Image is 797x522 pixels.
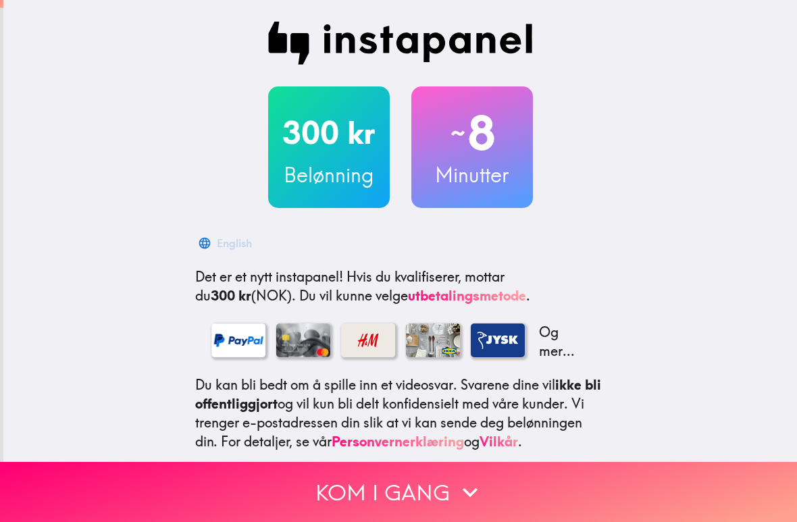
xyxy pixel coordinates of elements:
[195,268,343,285] span: Det er et nytt instapanel!
[195,375,606,451] p: Du kan bli bedt om å spille inn et videosvar. Svarene dine vil og vil kun bli delt konfidensielt ...
[411,161,533,189] h3: Minutter
[195,267,606,305] p: Hvis du kvalifiserer, mottar du (NOK) . Du vil kunne velge .
[268,161,390,189] h3: Belønning
[268,105,390,161] h2: 300 kr
[408,287,526,304] a: utbetalingsmetode
[480,433,518,450] a: Vilkår
[211,287,251,304] b: 300 kr
[536,323,590,361] p: Og mer...
[332,433,464,450] a: Personvernerklæring
[411,105,533,161] h2: 8
[195,230,257,257] button: English
[448,113,467,153] span: ~
[268,22,533,65] img: Instapanel
[217,234,252,253] div: English
[195,376,601,412] b: ikke bli offentliggjort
